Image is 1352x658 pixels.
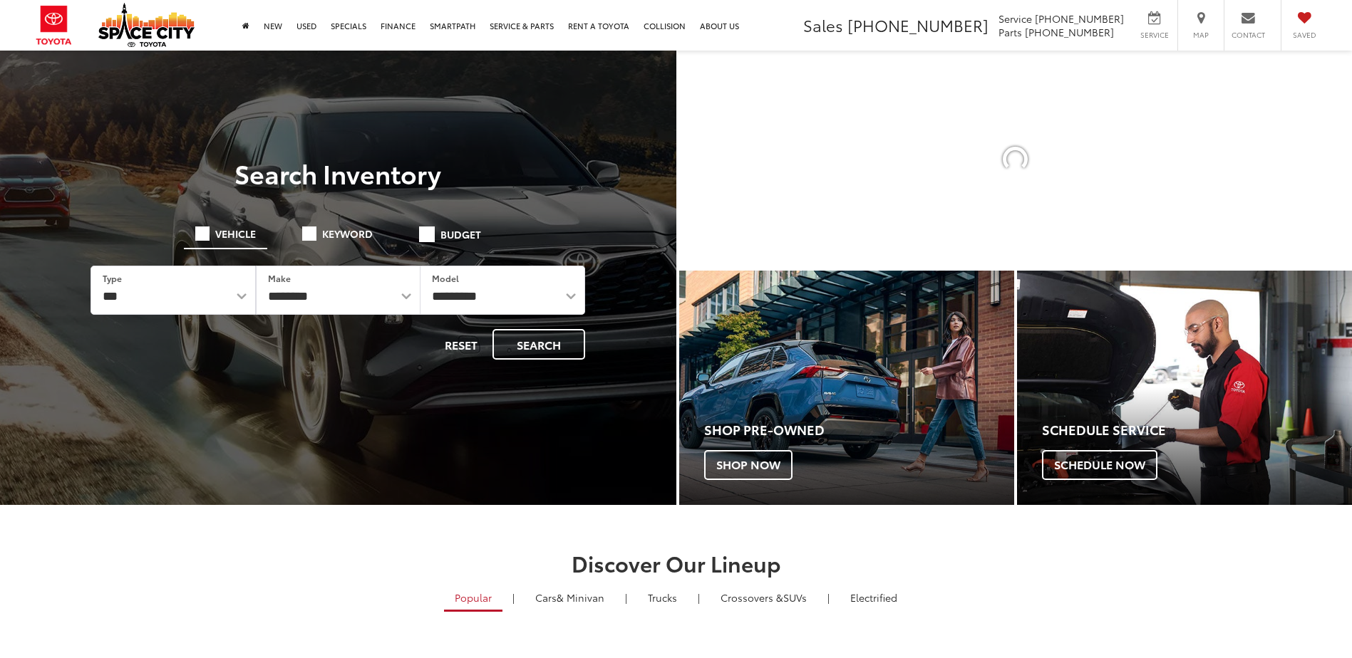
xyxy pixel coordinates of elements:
[1035,11,1124,26] span: [PHONE_NUMBER]
[721,590,783,605] span: Crossovers &
[98,3,195,47] img: Space City Toyota
[433,329,490,360] button: Reset
[60,159,616,187] h3: Search Inventory
[803,14,843,36] span: Sales
[998,11,1032,26] span: Service
[694,590,703,605] li: |
[1185,30,1217,40] span: Map
[268,272,291,284] label: Make
[174,551,1179,575] h2: Discover Our Lineup
[440,229,481,239] span: Budget
[1042,423,1352,437] h4: Schedule Service
[1025,25,1114,39] span: [PHONE_NUMBER]
[847,14,989,36] span: [PHONE_NUMBER]
[103,272,122,284] label: Type
[679,271,1014,505] a: Shop Pre-Owned Shop Now
[704,423,1014,437] h4: Shop Pre-Owned
[1138,30,1170,40] span: Service
[621,590,631,605] li: |
[1017,271,1352,505] div: Toyota
[509,590,518,605] li: |
[444,585,502,612] a: Popular
[1232,30,1265,40] span: Contact
[1289,30,1320,40] span: Saved
[824,590,833,605] li: |
[492,329,585,360] button: Search
[704,450,793,480] span: Shop Now
[679,271,1014,505] div: Toyota
[215,229,256,239] span: Vehicle
[1017,271,1352,505] a: Schedule Service Schedule Now
[432,272,459,284] label: Model
[710,585,817,610] a: SUVs
[322,229,373,239] span: Keyword
[840,585,908,610] a: Electrified
[525,585,615,610] a: Cars
[998,25,1022,39] span: Parts
[557,590,604,605] span: & Minivan
[1042,450,1157,480] span: Schedule Now
[637,585,688,610] a: Trucks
